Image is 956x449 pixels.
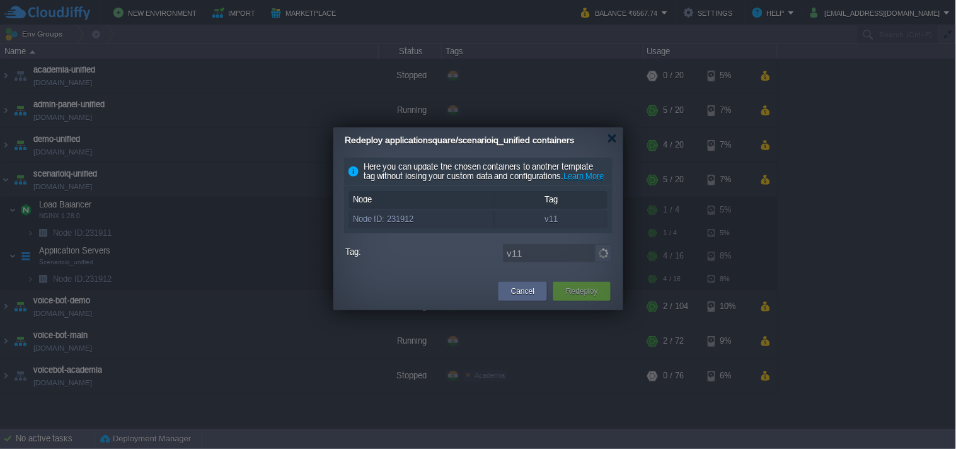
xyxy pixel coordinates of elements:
[344,158,613,186] div: Here you can update the chosen containers to another template tag without losing your custom data...
[345,244,500,260] label: Tag:
[566,285,598,298] button: Redeploy
[350,192,494,208] div: Node
[511,285,534,298] button: Cancel
[495,211,608,228] div: v11
[495,192,608,208] div: Tag
[350,211,494,228] div: Node ID: 231912
[345,135,575,145] span: Redeploy applicationsquare/scenarioiq_unified containers
[563,172,604,181] a: Learn More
